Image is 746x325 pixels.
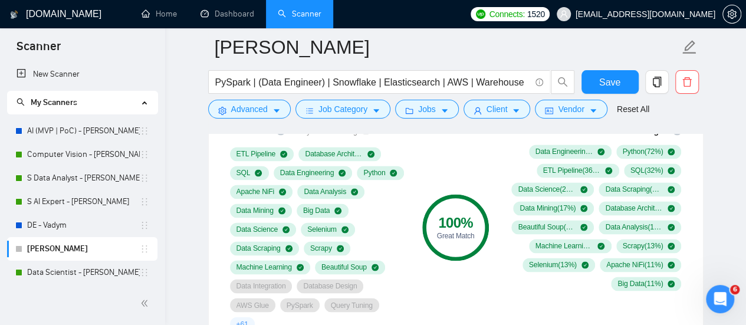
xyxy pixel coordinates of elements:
span: Data Scraping ( 19 %) [605,185,663,194]
span: Data Science [236,225,278,234]
button: search [551,70,574,94]
span: 6 [730,285,740,294]
span: holder [140,126,149,136]
span: check-circle [337,245,344,252]
span: check-circle [605,167,612,174]
div: 100 % [422,216,489,230]
span: Beautiful Soup [321,262,367,272]
span: holder [140,268,149,277]
span: Save [599,75,620,90]
li: DE - Vadym [7,214,157,237]
span: check-circle [297,264,304,271]
span: user [560,10,568,18]
span: Selenium ( 13 %) [529,260,577,270]
span: check-circle [668,205,675,212]
span: holder [140,221,149,230]
span: check-circle [278,207,285,214]
li: S Data Analyst - Vlad [7,166,157,190]
span: caret-down [372,106,380,115]
a: S AI Expert - [PERSON_NAME] [27,190,140,214]
span: Scanner [7,38,70,63]
span: check-circle [668,242,675,250]
span: Data Analysis [304,187,346,196]
span: copy [646,77,668,87]
span: SQL [236,168,251,178]
span: Apache NiFi ( 11 %) [606,260,663,270]
span: Connects: [489,8,524,21]
a: Computer Vision - [PERSON_NAME] [27,143,140,166]
a: DE - Vadym [27,214,140,237]
span: caret-down [512,106,520,115]
span: Scanner Insights [606,127,670,135]
button: folderJobscaret-down [395,100,459,119]
span: Big Data ( 11 %) [617,279,663,288]
span: check-circle [668,148,675,155]
span: setting [723,9,741,19]
span: folder [405,106,413,115]
span: holder [140,244,149,254]
span: My Scanners [17,97,77,107]
a: S Data Analyst - [PERSON_NAME] [27,166,140,190]
span: check-circle [351,188,358,195]
span: check-circle [372,264,379,271]
span: search [551,77,574,87]
span: check-circle [282,226,290,233]
span: check-circle [668,224,675,231]
a: searchScanner [278,9,321,19]
span: Your Profile [230,126,274,136]
button: settingAdvancedcaret-down [208,100,291,119]
span: check-circle [285,245,293,252]
span: Advanced [231,103,268,116]
span: Job Category [318,103,367,116]
span: search [17,98,25,106]
span: check-circle [280,150,287,157]
span: check-circle [367,150,374,157]
span: Data Scraping [236,244,281,253]
span: Vendor [558,103,584,116]
span: Python ( 72 %) [623,147,663,156]
span: ETL Pipeline ( 36 %) [543,166,601,175]
span: check-circle [668,186,675,193]
span: Apache NiFi [236,187,275,196]
span: Client [487,103,508,116]
span: Selenium [307,225,336,234]
span: edit [682,40,697,55]
span: ETL Pipeline [236,149,276,159]
span: Machine Learning ( 13 %) [535,241,593,251]
span: 1520 [527,8,545,21]
span: idcard [545,106,553,115]
span: setting [218,106,226,115]
span: check-circle [334,207,341,214]
input: Search Freelance Jobs... [215,75,530,90]
span: bars [305,106,314,115]
img: upwork-logo.png [476,9,485,19]
input: Scanner name... [215,32,679,62]
button: idcardVendorcaret-down [535,100,607,119]
button: copy [645,70,669,94]
a: homeHome [142,9,177,19]
span: check-circle [255,169,262,176]
button: barsJob Categorycaret-down [295,100,390,119]
span: Python [363,168,385,178]
span: Data Integration [236,281,286,291]
span: check-circle [580,205,587,212]
span: check-circle [339,169,346,176]
span: holder [140,173,149,183]
span: Data Engineering [280,168,334,178]
span: check-circle [668,280,675,287]
li: DE - Petro [7,237,157,261]
a: AI (MVP | PoC) - [PERSON_NAME] [27,119,140,143]
span: Data Mining [236,206,274,215]
span: check-circle [597,148,604,155]
span: SQL ( 32 %) [630,166,663,175]
li: Computer Vision - Vlad [7,143,157,166]
span: double-left [140,297,152,309]
span: info-circle [535,78,543,86]
li: AI (MVP | PoC) - Vitaliy [7,119,157,143]
span: caret-down [272,106,281,115]
span: Beautiful Soup ( 15 %) [518,222,576,232]
span: check-circle [390,169,397,176]
span: check-circle [668,261,675,268]
span: user [474,106,482,115]
span: Query Tuning [331,300,373,310]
